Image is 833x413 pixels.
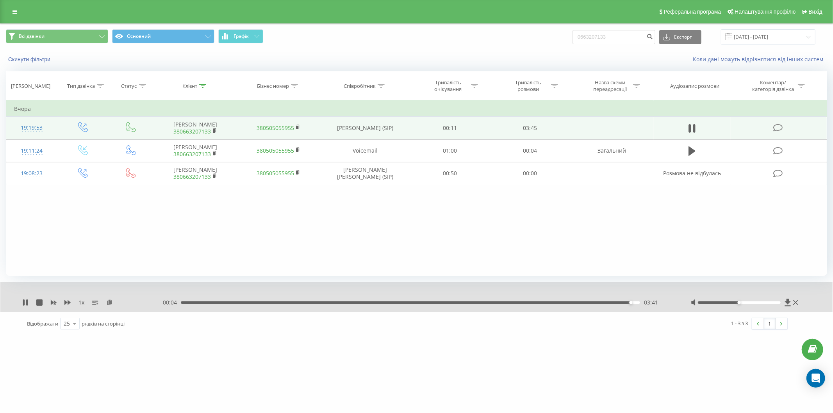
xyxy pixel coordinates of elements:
td: Voicemail [320,139,410,162]
div: Open Intercom Messenger [806,369,825,388]
span: Реферальна програма [664,9,721,15]
td: [PERSON_NAME] [153,139,237,162]
span: Всі дзвінки [19,33,45,39]
td: [PERSON_NAME] [PERSON_NAME] (SIP) [320,162,410,185]
div: Клієнт [182,83,197,89]
div: 1 - 3 з 3 [731,319,748,327]
a: 380505055955 [257,124,294,132]
div: Співробітник [344,83,376,89]
button: Графік [218,29,263,43]
div: 25 [64,320,70,328]
a: 380663207133 [173,173,211,180]
td: [PERSON_NAME] [153,117,237,139]
div: Accessibility label [629,301,632,304]
div: Тривалість очікування [427,79,469,93]
div: [PERSON_NAME] [11,83,50,89]
td: [PERSON_NAME] [153,162,237,185]
button: Експорт [659,30,701,44]
td: 00:11 [410,117,490,139]
div: Коментар/категорія дзвінка [750,79,796,93]
td: 00:00 [490,162,570,185]
div: Accessibility label [738,301,741,304]
td: 03:45 [490,117,570,139]
div: Аудіозапис розмови [670,83,719,89]
a: 380505055955 [257,169,294,177]
a: 380663207133 [173,150,211,158]
div: Бізнес номер [257,83,289,89]
td: 01:00 [410,139,490,162]
a: 380505055955 [257,147,294,154]
div: Тривалість розмови [507,79,549,93]
td: [PERSON_NAME] (SIP) [320,117,410,139]
a: 1 [764,318,776,329]
div: 19:11:24 [14,143,50,158]
td: 00:50 [410,162,490,185]
span: Налаштування профілю [735,9,796,15]
div: Назва схеми переадресації [589,79,631,93]
button: Всі дзвінки [6,29,108,43]
span: 03:41 [644,299,658,306]
div: 19:19:53 [14,120,50,135]
button: Основний [112,29,214,43]
div: Тип дзвінка [67,83,95,89]
input: Пошук за номером [573,30,655,44]
span: Вихід [809,9,822,15]
a: 380663207133 [173,128,211,135]
td: Загальний [570,139,653,162]
span: Розмова не відбулась [663,169,721,177]
button: Скинути фільтри [6,56,54,63]
div: 19:08:23 [14,166,50,181]
span: Графік [234,34,249,39]
td: Вчора [6,101,827,117]
td: 00:04 [490,139,570,162]
span: - 00:04 [161,299,181,306]
a: Коли дані можуть відрізнятися вiд інших систем [693,55,827,63]
span: рядків на сторінці [82,320,125,327]
span: Відображати [27,320,58,327]
span: 1 x [78,299,84,306]
div: Статус [121,83,137,89]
